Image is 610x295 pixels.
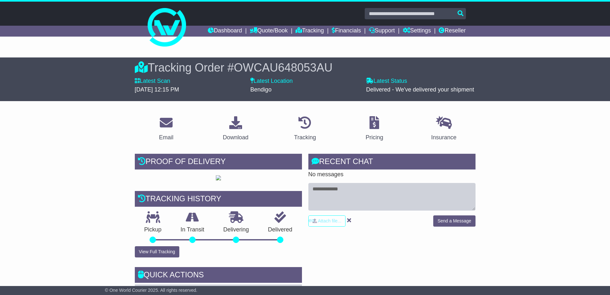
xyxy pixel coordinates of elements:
label: Latest Location [250,78,293,85]
p: No messages [308,171,476,178]
div: Insurance [431,133,457,142]
div: Email [159,133,173,142]
a: Settings [403,26,431,37]
div: RECENT CHAT [308,154,476,171]
div: Pricing [366,133,383,142]
label: Latest Status [366,78,407,85]
a: Financials [332,26,361,37]
span: Delivered - We've delivered your shipment [366,86,474,93]
a: Quote/Book [250,26,288,37]
span: OWCAU648053AU [234,61,332,74]
div: Tracking history [135,191,302,208]
a: Support [369,26,395,37]
span: © One World Courier 2025. All rights reserved. [105,288,198,293]
button: View Full Tracking [135,246,179,257]
a: Pricing [362,114,387,144]
a: Tracking [290,114,320,144]
span: [DATE] 12:15 PM [135,86,179,93]
p: Delivering [214,226,259,233]
p: In Transit [171,226,214,233]
div: Tracking [294,133,316,142]
img: GetPodImage [216,175,221,180]
p: Delivered [258,226,302,233]
div: Quick Actions [135,267,302,284]
label: Latest Scan [135,78,170,85]
a: Reseller [439,26,466,37]
div: Download [223,133,248,142]
div: Proof of Delivery [135,154,302,171]
button: Send a Message [433,215,475,227]
p: Pickup [135,226,171,233]
a: Dashboard [208,26,242,37]
span: Bendigo [250,86,272,93]
a: Email [155,114,177,144]
a: Download [219,114,253,144]
a: Insurance [427,114,461,144]
div: Tracking Order # [135,61,476,74]
a: Tracking [296,26,324,37]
